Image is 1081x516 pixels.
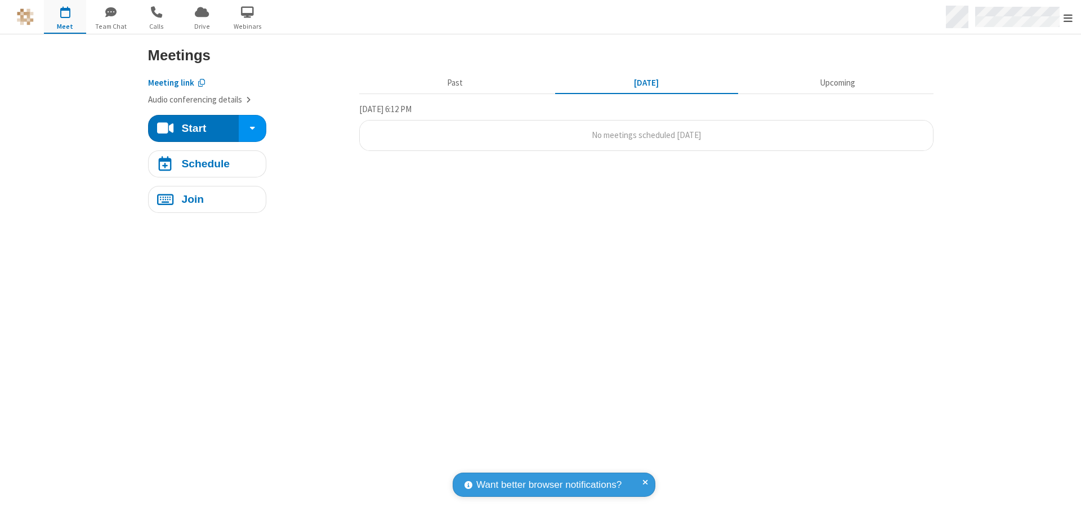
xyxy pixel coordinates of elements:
[90,21,132,32] span: Team Chat
[135,21,177,32] span: Calls
[148,68,351,106] section: Account details
[592,130,701,140] span: No meetings scheduled [DATE]
[148,77,194,88] span: Copy my meeting room link
[148,150,266,177] button: Schedule
[148,94,251,106] button: Audio conferencing details
[44,21,86,32] span: Meet
[1053,487,1073,508] iframe: Chat
[476,478,622,492] span: Want better browser notifications?
[226,21,269,32] span: Webinars
[746,73,929,94] button: Upcoming
[359,103,933,151] section: Today's Meetings
[148,115,240,142] button: Start
[363,73,546,94] button: Past
[148,77,206,90] button: Copy my meeting room link
[17,8,34,25] img: QA Selenium DO NOT DELETE OR CHANGE
[148,47,933,63] h3: Meetings
[181,21,223,32] span: Drive
[148,186,266,213] button: Join
[555,73,738,94] button: [DATE]
[181,123,206,134] h4: Start
[239,115,266,142] div: Start conference options
[181,194,204,204] h4: Join
[181,158,230,169] h4: Schedule
[359,104,412,114] span: [DATE] 6:12 PM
